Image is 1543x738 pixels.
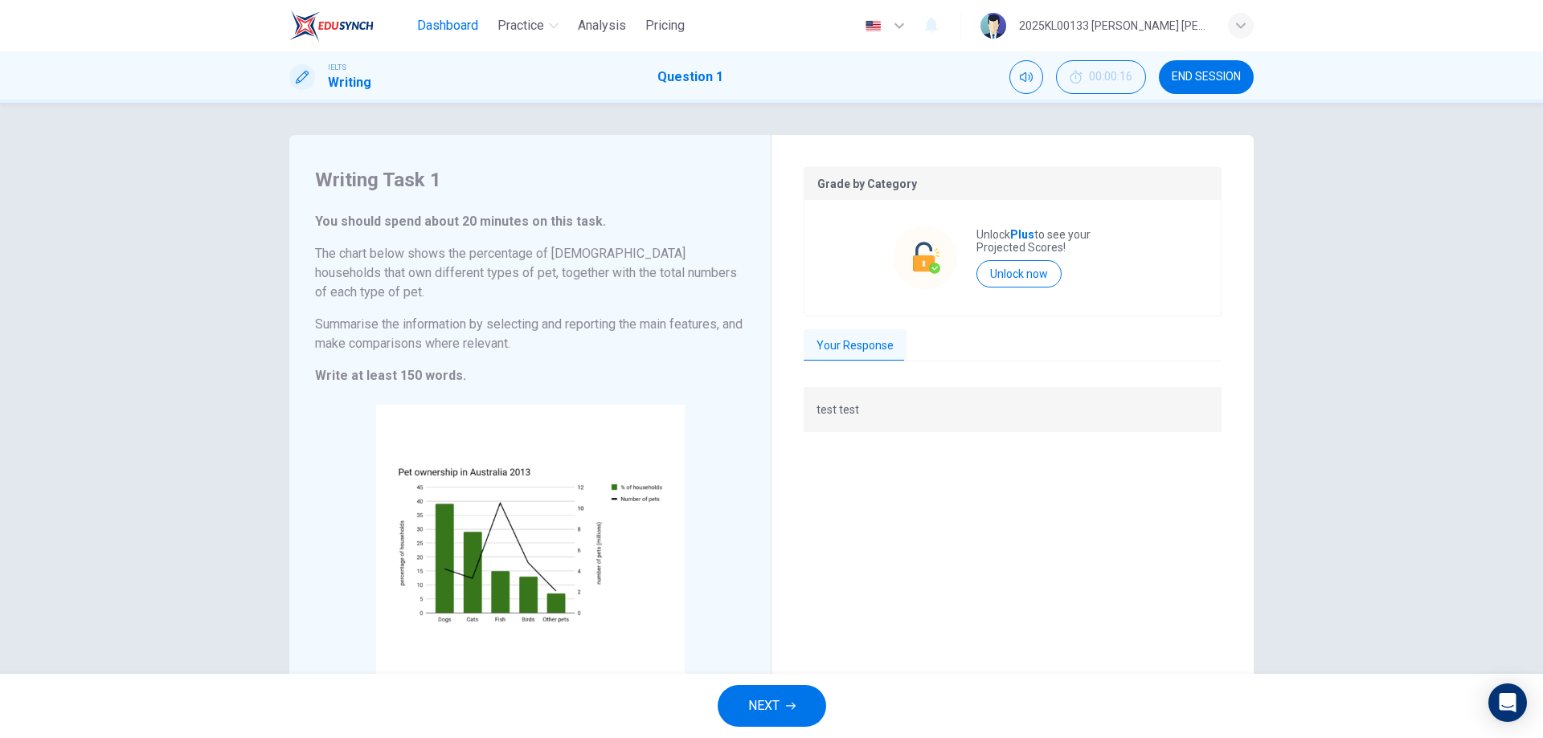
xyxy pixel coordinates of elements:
[315,315,745,353] h6: Summarise the information by selecting and reporting the main features, and make comparisons wher...
[1010,228,1034,241] strong: Plus
[1488,683,1527,722] div: Open Intercom Messenger
[718,685,826,727] button: NEXT
[417,16,478,35] span: Dashboard
[315,244,745,302] h6: The chart below shows the percentage of [DEMOGRAPHIC_DATA] households that own different types of...
[1056,60,1146,94] div: Hide
[804,329,1222,363] div: basic tabs example
[976,260,1062,287] button: Unlock now
[657,67,723,87] h1: Question 1
[804,329,907,363] button: Your Response
[863,20,883,32] img: en
[328,73,371,92] h1: Writing
[1056,60,1146,94] button: 00:00:16
[748,695,780,717] span: NEXT
[976,228,1132,254] p: Unlock to see your Projected Scores!
[639,11,691,40] button: Pricing
[1019,16,1209,35] div: 2025KL00133 [PERSON_NAME] [PERSON_NAME]
[497,16,544,35] span: Practice
[289,10,374,42] img: EduSynch logo
[491,11,565,40] button: Practice
[571,11,632,40] button: Analysis
[289,10,411,42] a: EduSynch logo
[817,177,1208,190] p: Grade by Category
[1159,60,1254,94] button: END SESSION
[980,13,1006,39] img: Profile picture
[578,16,626,35] span: Analysis
[328,62,346,73] span: IELTS
[411,11,485,40] button: Dashboard
[1009,60,1043,94] div: Mute
[645,16,685,35] span: Pricing
[817,400,1209,419] p: test test
[1089,71,1132,84] span: 00:00:16
[315,212,745,231] h6: You should spend about 20 minutes on this task.
[315,167,745,193] h4: Writing Task 1
[315,368,466,383] strong: Write at least 150 words.
[1172,71,1241,84] span: END SESSION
